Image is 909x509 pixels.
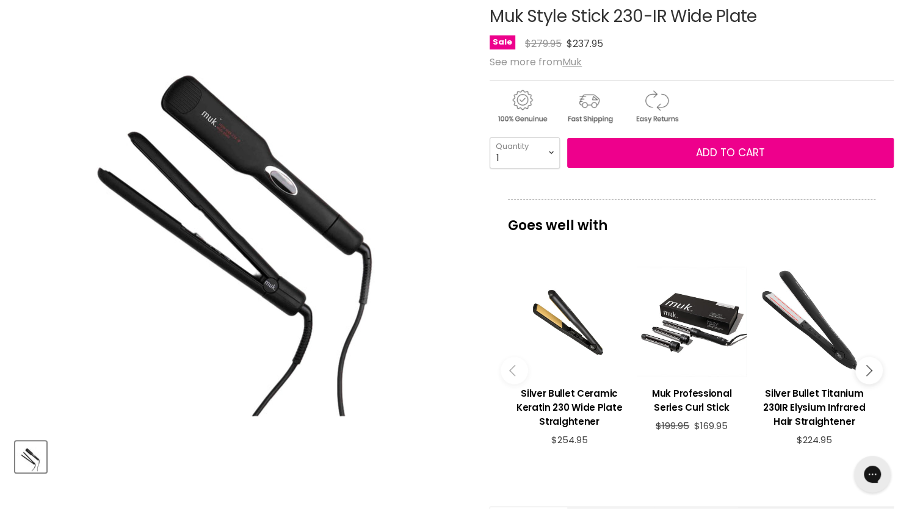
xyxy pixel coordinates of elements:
div: Product thumbnails [13,438,469,472]
img: genuine.gif [490,88,554,125]
select: Quantity [490,137,560,168]
a: View product:Silver Bullet Ceramic Keratin 230 Wide Plate Straightener [514,377,625,435]
img: Muk Style Stick 230-IR Wide Plate [16,442,45,471]
img: shipping.gif [557,88,621,125]
span: $237.95 [567,37,603,51]
span: $224.95 [797,433,832,446]
span: Sale [490,35,515,49]
iframe: Gorgias live chat messenger [848,452,897,497]
span: $254.95 [551,433,587,446]
img: returns.gif [624,88,689,125]
p: Goes well with [508,199,875,239]
span: $169.95 [694,419,728,432]
h3: Silver Bullet Titanium 230IR Elysium Infrared Hair Straightener [759,386,869,428]
h1: Muk Style Stick 230-IR Wide Plate [490,7,894,26]
a: View product:Silver Bullet Titanium 230IR Elysium Infrared Hair Straightener [759,377,869,435]
span: $279.95 [525,37,562,51]
button: Add to cart [567,138,894,168]
span: $199.95 [656,419,689,432]
span: Add to cart [696,145,765,160]
a: Muk [562,55,582,69]
span: See more from [490,55,582,69]
h3: Silver Bullet Ceramic Keratin 230 Wide Plate Straightener [514,386,625,428]
h3: Muk Professional Series Curl Stick [637,386,747,414]
button: Muk Style Stick 230-IR Wide Plate [15,441,46,472]
a: View product:Muk Professional Series Curl Stick [637,377,747,421]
